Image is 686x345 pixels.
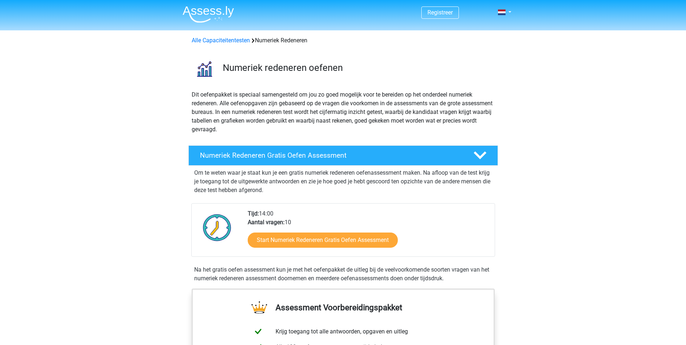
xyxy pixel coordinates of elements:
[200,151,462,159] h4: Numeriek Redeneren Gratis Oefen Assessment
[186,145,501,166] a: Numeriek Redeneren Gratis Oefen Assessment
[248,210,259,217] b: Tijd:
[189,54,220,84] img: numeriek redeneren
[248,219,285,226] b: Aantal vragen:
[194,169,492,195] p: Om te weten waar je staat kun je een gratis numeriek redeneren oefenassessment maken. Na afloop v...
[427,9,453,16] a: Registreer
[248,233,398,248] a: Start Numeriek Redeneren Gratis Oefen Assessment
[199,209,235,246] img: Klok
[191,265,495,283] div: Na het gratis oefen assessment kun je met het oefenpakket de uitleg bij de veelvoorkomende soorte...
[192,90,495,134] p: Dit oefenpakket is speciaal samengesteld om jou zo goed mogelijk voor te bereiden op het onderdee...
[192,37,250,44] a: Alle Capaciteitentesten
[242,209,494,256] div: 14:00 10
[183,6,234,23] img: Assessly
[223,62,492,73] h3: Numeriek redeneren oefenen
[189,36,498,45] div: Numeriek Redeneren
